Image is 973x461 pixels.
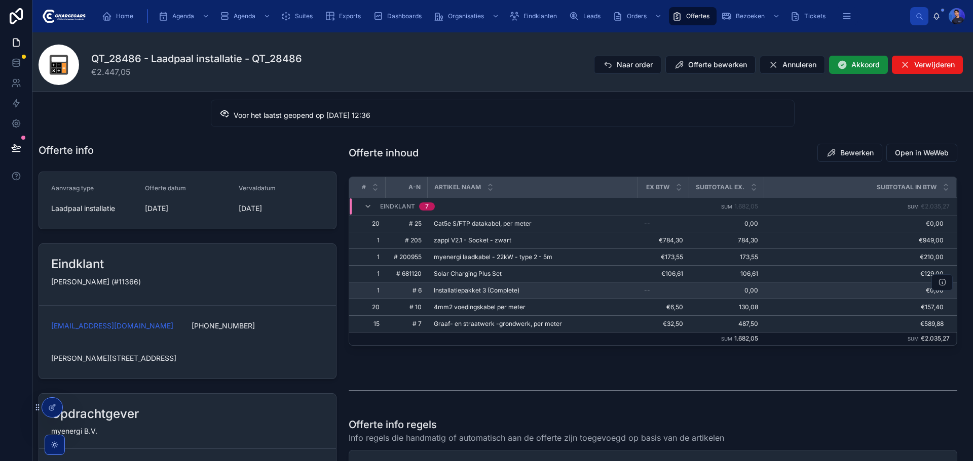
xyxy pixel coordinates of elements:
[239,184,276,192] span: Vervaldatum
[644,286,650,295] span: --
[431,7,504,25] a: Organisaties
[765,253,944,261] span: €210,00
[644,236,683,244] span: €784,30
[380,202,415,211] span: Eindklant
[695,253,758,261] span: 173,55
[434,183,481,191] span: Artikel naam
[566,7,608,25] a: Leads
[425,202,429,211] div: 7
[765,286,944,295] span: €0,00
[39,143,94,157] h1: Offerte info
[696,183,744,191] span: Subtotaal ex.
[51,184,94,192] span: Aanvraag type
[361,286,380,295] span: 1
[782,60,816,70] span: Annuleren
[695,320,758,328] span: 487,50
[817,144,882,162] button: Bewerken
[145,184,186,192] span: Offerte datum
[51,427,97,435] span: myenergi B.V.
[392,270,422,278] span: # 681120
[765,270,944,278] span: €129,00
[91,66,302,78] span: €2.447,05
[760,56,825,74] button: Annuleren
[610,7,667,25] a: Orders
[192,321,324,331] span: [PHONE_NUMBER]
[765,320,944,328] span: €589,88
[765,303,944,311] span: €157,40
[362,183,366,191] span: #
[51,203,115,214] span: Laadpaal installatie
[765,220,944,228] span: €0,00
[172,12,194,20] span: Agenda
[51,353,324,363] span: [PERSON_NAME][STREET_ADDRESS]
[765,236,944,244] span: €949,00
[448,12,484,20] span: Organisaties
[145,203,231,214] span: [DATE]
[41,8,86,24] img: App logo
[644,220,650,228] span: --
[669,7,717,25] a: Offertes
[734,334,758,342] span: 1.682,05
[627,12,647,20] span: Orders
[216,7,276,25] a: Agenda
[921,334,950,342] span: €2.035,27
[665,56,756,74] button: Offerte bewerken
[370,7,429,25] a: Dashboards
[877,183,937,191] span: Subtotaal in BTW
[804,12,826,20] span: Tickets
[851,60,880,70] span: Akkoord
[361,303,380,311] span: 20
[840,148,874,158] span: Bewerken
[51,321,173,331] a: [EMAIL_ADDRESS][DOMAIN_NAME]
[719,7,785,25] a: Bezoeken
[434,303,526,311] span: 4mm2 voedingskabel per meter
[686,12,709,20] span: Offertes
[829,56,888,74] button: Akkoord
[392,320,422,328] span: # 7
[434,286,519,295] span: Installatiepakket 3 (Complete)
[721,204,732,209] small: Sum
[295,12,313,20] span: Suites
[688,60,747,70] span: Offerte bewerken
[434,320,562,328] span: Graaf- en straatwerk -grondwerk, per meter
[155,7,214,25] a: Agenda
[721,336,732,342] small: Sum
[51,256,104,272] h2: Eindklant
[91,52,302,66] h1: QT_28486 - Laadpaal installatie - QT_28486
[278,7,320,25] a: Suites
[895,148,949,158] span: Open in WeWeb
[361,220,380,228] span: 20
[644,303,683,311] span: €6,50
[361,320,380,328] span: 15
[387,12,422,20] span: Dashboards
[583,12,601,20] span: Leads
[349,146,419,160] h1: Offerte inhoud
[434,220,532,228] span: Cat5e S/FTP datakabel, per meter
[322,7,368,25] a: Exports
[594,56,661,74] button: Naar order
[234,111,370,119] span: Voor het laatst geopend op [DATE] 12:36
[434,270,502,278] span: Solar Charging Plus Set
[695,286,758,295] span: 0,00
[392,253,422,261] span: # 200955
[349,417,724,432] h1: Offerte info regels
[617,60,653,70] span: Naar order
[408,183,421,191] span: A-N
[349,432,724,444] span: Info regels die handmatig of automatisch aan de offerte zijn toegevoegd op basis van de artikelen
[116,12,133,20] span: Home
[239,203,324,214] span: [DATE]
[339,12,361,20] span: Exports
[51,406,139,422] h2: Opdrachtgever
[734,202,758,210] span: 1.682,05
[736,12,765,20] span: Bezoeken
[892,56,963,74] button: Verwijderen
[361,236,380,244] span: 1
[644,320,683,328] span: €32,50
[523,12,557,20] span: Eindklanten
[392,286,422,295] span: # 6
[787,7,833,25] a: Tickets
[392,220,422,228] span: # 25
[51,276,324,287] p: [PERSON_NAME] (#11366)
[506,7,564,25] a: Eindklanten
[392,236,422,244] span: # 205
